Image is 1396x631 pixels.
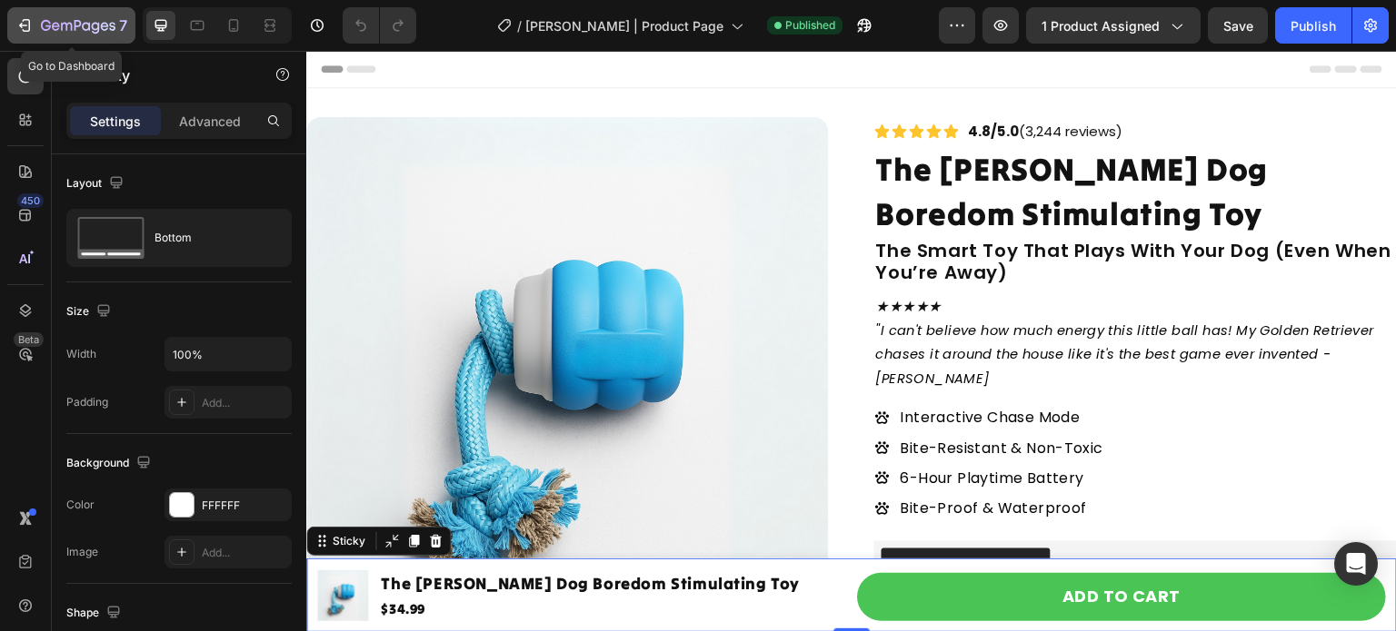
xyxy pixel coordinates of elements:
span: I can't believe how much energy this little ball has! My Golden Retriever chases it around the ho... [570,271,1069,313]
div: 450 [17,193,44,208]
span: Save [1223,18,1253,34]
div: Add... [202,395,287,411]
div: Padding [66,394,108,410]
div: Sticky [23,482,63,498]
span: [PERSON_NAME] | Product Page [525,16,723,35]
button: 7 [7,7,135,44]
div: Width [66,346,96,362]
div: Add... [202,545,287,561]
span: - [PERSON_NAME] [570,294,1025,337]
button: Save [1208,7,1268,44]
p: Bite-Resistant & Non-Toxic [594,389,797,406]
p: (3,244 reviews) [663,68,817,93]
div: Publish [1291,16,1336,35]
div: Undo/Redo [343,7,416,44]
p: " [570,268,1089,340]
span: Published [785,17,835,34]
div: Beta [14,332,44,347]
div: Layout [66,172,127,196]
p: Bite-Proof & Waterproof [594,449,797,466]
button: Add to cart [551,522,1080,570]
p: Interactive Chase Mode [594,358,797,375]
div: Shape [66,601,125,626]
p: 6-Hour Playtime Battery [594,419,797,436]
button: Publish [1275,7,1351,44]
div: FFFFFF [202,498,287,514]
p: 7 [119,15,127,36]
h1: The [PERSON_NAME] Dog Boredom Stimulating Toy [568,94,1091,187]
div: Size [66,300,115,324]
p: ★★★★★ [570,244,1089,268]
div: Image [66,544,98,560]
button: Kaching Bundles [575,498,744,541]
p: Settings [90,112,141,131]
button: 1 product assigned [1026,7,1201,44]
div: Color [66,497,95,513]
h2: The Smart Toy That Plays With Your Dog (Even When You’re Away) [568,187,1091,234]
span: / [517,16,522,35]
div: Bottom [155,217,265,259]
div: Open Intercom Messenger [1334,542,1378,586]
p: Advanced [179,112,241,131]
p: Sticky [88,64,243,86]
div: Add to cart [756,533,873,559]
input: Auto [165,338,291,370]
iframe: Design area [306,51,1396,631]
strong: 4.8/5.0 [663,71,713,90]
span: 1 product assigned [1042,16,1160,35]
div: Background [66,451,155,476]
